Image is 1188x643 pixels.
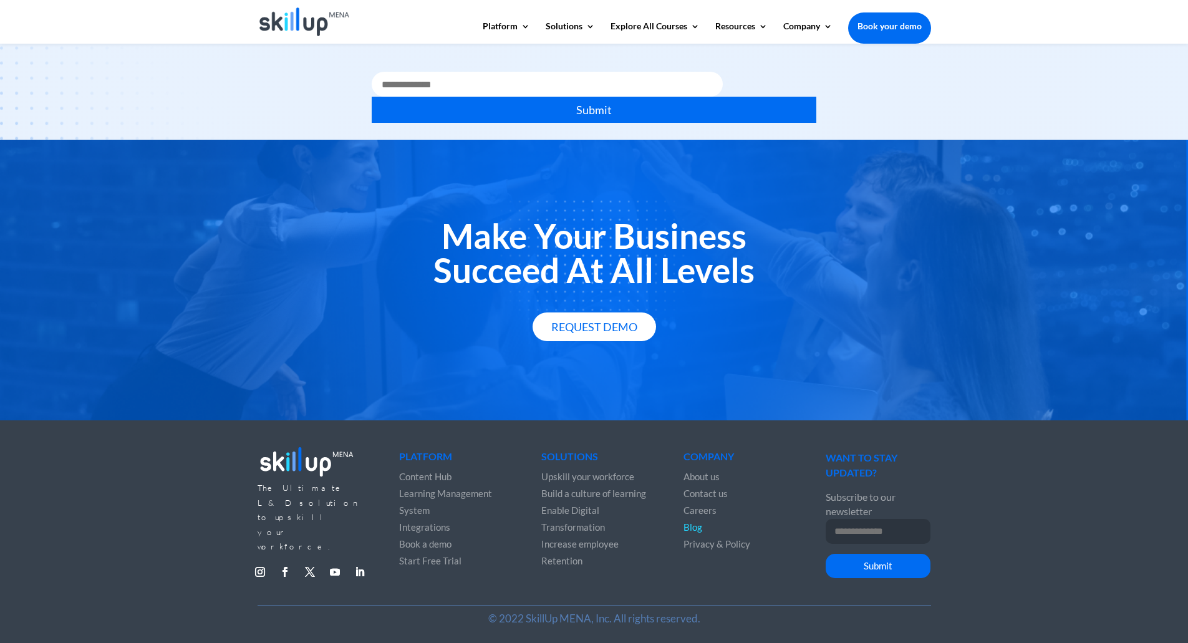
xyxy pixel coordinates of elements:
a: Blog [683,521,702,533]
button: Submit [826,554,930,579]
a: Upskill your workforce [541,471,634,482]
button: Submit [372,97,816,122]
img: Skillup Mena [259,7,350,36]
h4: Solutions [541,452,646,468]
a: Platform [483,22,530,43]
iframe: Chat Widget [980,508,1188,643]
h4: Platform [399,452,504,468]
a: Integrations [399,521,450,533]
a: About us [683,471,720,482]
span: WANT TO STAY UPDATED? [826,452,897,478]
a: Enable Digital Transformation [541,505,605,533]
a: Learning Management System [399,488,492,516]
span: The Ultimate L&D solution to upskill your workforce. [258,483,360,551]
a: Privacy & Policy [683,538,750,549]
a: Company [783,22,833,43]
span: Submit [864,560,892,571]
a: Follow on Youtube [325,562,345,582]
a: Follow on Facebook [275,562,295,582]
h4: Company [683,452,788,468]
a: Build a culture of learning [541,488,646,499]
a: Solutions [546,22,595,43]
a: Resources [715,22,768,43]
a: Request Demo [533,312,656,342]
a: Careers [683,505,717,516]
p: Subscribe to our newsletter [826,490,930,519]
span: Submit [576,103,612,117]
img: footer_logo [258,443,356,480]
a: Increase employee Retention [541,538,619,566]
a: Contact us [683,488,728,499]
a: Follow on LinkedIn [350,562,370,582]
a: Book your demo [848,12,931,40]
a: Book a demo [399,538,452,549]
a: Explore All Courses [611,22,700,43]
a: Content Hub [399,471,452,482]
h2: Make Your Business Succeed At All Levels [258,219,931,294]
a: Start Free Trial [399,555,461,566]
p: © 2022 SkillUp MENA, Inc. All rights reserved. [258,611,931,626]
a: Follow on Instagram [250,562,270,582]
a: Follow on X [300,562,320,582]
